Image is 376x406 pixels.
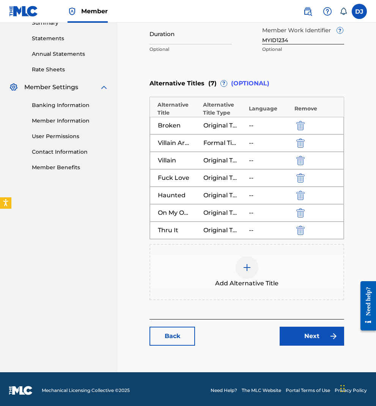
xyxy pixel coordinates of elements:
[99,83,109,92] img: expand
[296,121,305,130] img: 12a2ab48e56ec057fbd8.svg
[300,4,315,19] a: Public Search
[296,138,305,148] img: 12a2ab48e56ec057fbd8.svg
[211,387,237,394] a: Need Help?
[340,8,347,15] div: Notifications
[68,7,77,16] img: Top Rightsholder
[242,387,281,394] a: The MLC Website
[9,6,38,17] img: MLC Logo
[32,35,109,42] a: Statements
[149,79,205,88] span: Alternative Titles
[81,7,108,16] span: Member
[149,327,195,346] a: Back
[296,156,305,165] img: 12a2ab48e56ec057fbd8.svg
[231,79,269,88] span: (OPTIONAL)
[296,173,305,183] img: 12a2ab48e56ec057fbd8.svg
[286,387,330,394] a: Portal Terms of Use
[203,101,245,117] div: Alternative Title Type
[24,83,78,92] span: Member Settings
[262,46,345,53] p: Optional
[242,263,252,272] img: add
[215,279,278,288] span: Add Alternative Title
[32,66,109,74] a: Rate Sheets
[42,387,130,394] span: Mechanical Licensing Collective © 2025
[294,105,336,113] div: Remove
[32,164,109,172] a: Member Benefits
[296,208,305,217] img: 12a2ab48e56ec057fbd8.svg
[323,7,332,16] img: help
[338,370,376,406] iframe: Chat Widget
[32,50,109,58] a: Annual Statements
[355,275,376,337] iframe: Resource Center
[249,105,291,113] div: Language
[340,377,345,400] div: Drag
[32,101,109,109] a: Banking Information
[337,27,343,33] span: ?
[208,79,217,88] span: ( 7 )
[335,387,367,394] a: Privacy Policy
[157,101,199,117] div: Alternative Title
[329,332,338,341] img: f7272a7cc735f4ea7f67.svg
[352,4,367,19] div: User Menu
[296,226,305,235] img: 12a2ab48e56ec057fbd8.svg
[149,46,232,53] p: Optional
[32,132,109,140] a: User Permissions
[221,80,227,87] span: ?
[280,327,344,346] a: Next
[9,386,33,395] img: logo
[320,4,335,19] div: Help
[32,117,109,125] a: Member Information
[303,7,312,16] img: search
[32,148,109,156] a: Contact Information
[32,19,109,27] a: Summary
[9,83,18,92] img: Member Settings
[296,191,305,200] img: 12a2ab48e56ec057fbd8.svg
